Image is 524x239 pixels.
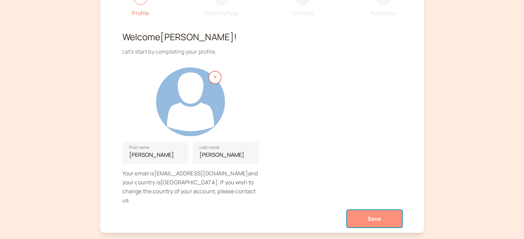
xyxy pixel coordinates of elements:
iframe: Chat Widget [490,206,524,239]
div: Let's start by completing your profile. [122,47,402,56]
span: Last name [199,144,219,151]
input: First name [122,142,188,164]
div: Booking Page [204,9,239,18]
div: Payments [370,9,396,18]
div: Services [291,9,314,18]
button: Save [347,210,402,227]
span: First name [129,144,150,151]
div: Your email is [EMAIL_ADDRESS][DOMAIN_NAME] and your country is [GEOGRAPHIC_DATA] . If you wish to... [122,169,259,205]
input: Last name [193,142,259,164]
span: Save [368,215,381,222]
button: Remove [208,71,222,84]
h2: Welcome [PERSON_NAME] ! [122,32,402,42]
div: Profile [132,9,149,18]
